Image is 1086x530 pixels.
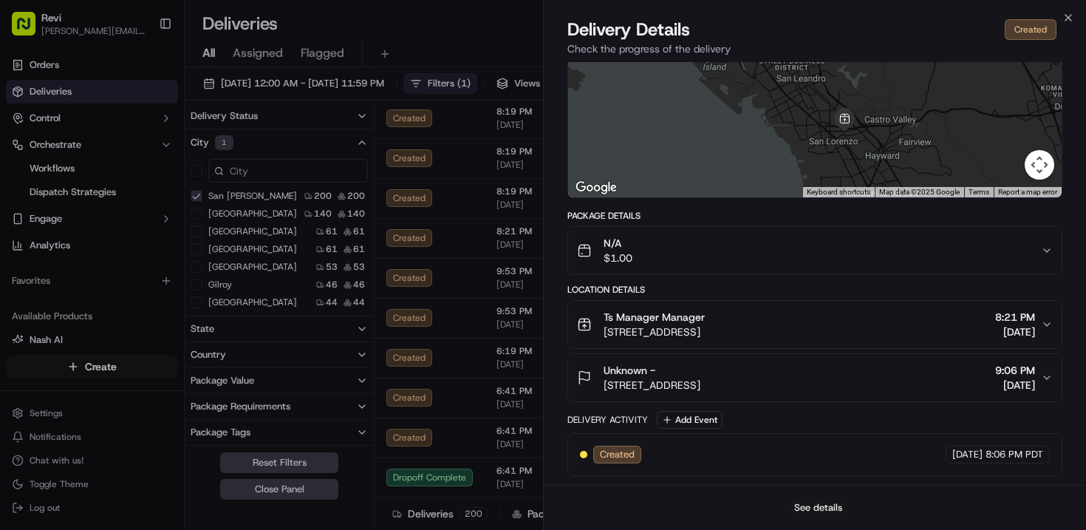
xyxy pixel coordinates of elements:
[604,310,705,325] span: Ts Manager Manager
[604,251,632,265] span: $1.00
[969,188,989,196] a: Terms (opens in new tab)
[995,325,1035,339] span: [DATE]
[952,448,983,461] span: [DATE]
[995,310,1035,325] span: 8:21 PM
[9,208,119,235] a: 📗Knowledge Base
[119,208,243,235] a: 💻API Documentation
[50,141,242,156] div: Start new chat
[140,214,237,229] span: API Documentation
[604,325,705,339] span: [STREET_ADDRESS]
[38,95,266,111] input: Got a question? Start typing here...
[600,448,635,461] span: Created
[251,146,269,163] button: Start new chat
[125,216,137,228] div: 💻
[604,236,632,251] span: N/A
[568,301,1062,348] button: Ts Manager Manager[STREET_ADDRESS]8:21 PM[DATE]
[995,363,1035,378] span: 9:06 PM
[657,411,723,429] button: Add Event
[604,363,655,378] span: Unknown -
[572,178,621,197] img: Google
[572,178,621,197] a: Open this area in Google Maps (opens a new window)
[567,210,1062,222] div: Package Details
[567,414,648,426] div: Delivery Activity
[567,284,1062,296] div: Location Details
[807,187,870,197] button: Keyboard shortcuts
[30,214,113,229] span: Knowledge Base
[788,497,849,518] button: See details
[15,59,269,83] p: Welcome 👋
[567,18,690,41] span: Delivery Details
[986,448,1043,461] span: 8:06 PM PDT
[15,141,41,168] img: 1736555255976-a54dd68f-1ca7-489b-9aae-adbdc363a1c4
[15,15,44,44] img: Nash
[567,41,1062,56] p: Check the progress of the delivery
[147,251,179,262] span: Pylon
[568,354,1062,401] button: Unknown -[STREET_ADDRESS]9:06 PM[DATE]
[995,378,1035,393] span: [DATE]
[15,216,27,228] div: 📗
[568,227,1062,274] button: N/A$1.00
[50,156,187,168] div: We're available if you need us!
[1025,150,1054,180] button: Map camera controls
[879,188,960,196] span: Map data ©2025 Google
[604,378,700,393] span: [STREET_ADDRESS]
[998,188,1057,196] a: Report a map error
[104,250,179,262] a: Powered byPylon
